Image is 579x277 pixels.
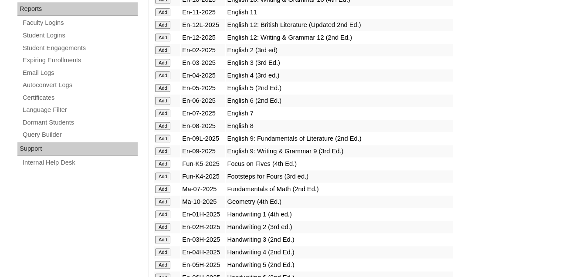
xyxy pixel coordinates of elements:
[181,246,225,258] td: En-04H-2025
[155,236,170,243] input: Add
[155,21,170,29] input: Add
[155,210,170,218] input: Add
[226,57,452,69] td: English 3 (3rd Ed.)
[17,142,138,156] div: Support
[22,105,138,115] a: Language Filter
[181,19,225,31] td: En-12L-2025
[181,6,225,18] td: En-11-2025
[22,17,138,28] a: Faculty Logins
[226,246,452,258] td: Handwriting 4 (2nd Ed.)
[155,135,170,142] input: Add
[226,44,452,56] td: English 2 (3rd ed)
[226,170,452,182] td: Footsteps for Fours (3rd ed.)
[155,109,170,117] input: Add
[155,261,170,269] input: Add
[155,84,170,92] input: Add
[155,71,170,79] input: Add
[181,183,225,195] td: Ma-07-2025
[181,158,225,170] td: Fun-K5-2025
[155,185,170,193] input: Add
[22,92,138,103] a: Certificates
[226,107,452,119] td: English 7
[181,44,225,56] td: En-02-2025
[155,34,170,41] input: Add
[181,259,225,271] td: En-05H-2025
[226,6,452,18] td: English 11
[22,157,138,168] a: Internal Help Desk
[181,95,225,107] td: En-06-2025
[226,95,452,107] td: English 6 (2nd Ed.)
[22,68,138,78] a: Email Logs
[22,117,138,128] a: Dormant Students
[22,43,138,54] a: Student Engagements
[155,147,170,155] input: Add
[22,55,138,66] a: Expiring Enrollments
[226,69,452,81] td: English 4 (3rd ed.)
[155,198,170,206] input: Add
[181,82,225,94] td: En-05-2025
[181,69,225,81] td: En-04-2025
[22,129,138,140] a: Query Builder
[226,120,452,132] td: English 8
[181,233,225,246] td: En-03H-2025
[181,196,225,208] td: Ma-10-2025
[226,132,452,145] td: English 9: Fundamentals of Literature (2nd Ed.)
[226,233,452,246] td: Handwriting 3 (2nd Ed.)
[155,59,170,67] input: Add
[181,208,225,220] td: En-01H-2025
[226,196,452,208] td: Geometry (4th Ed.)
[155,46,170,54] input: Add
[181,107,225,119] td: En-07-2025
[181,221,225,233] td: En-02H-2025
[226,259,452,271] td: Handwriting 5 (2nd Ed.)
[181,120,225,132] td: En-08-2025
[155,248,170,256] input: Add
[181,31,225,44] td: En-12-2025
[181,145,225,157] td: En-09-2025
[155,97,170,105] input: Add
[226,82,452,94] td: English 5 (2nd Ed.)
[17,2,138,16] div: Reports
[226,221,452,233] td: Handwriting 2 (3rd ed.)
[155,223,170,231] input: Add
[181,57,225,69] td: En-03-2025
[226,145,452,157] td: English 9: Writing & Grammar 9 (3rd Ed.)
[226,158,452,170] td: Focus on Fives (4th Ed.)
[226,183,452,195] td: Fundamentals of Math (2nd Ed.)
[155,160,170,168] input: Add
[181,132,225,145] td: En-09L-2025
[22,30,138,41] a: Student Logins
[155,172,170,180] input: Add
[226,31,452,44] td: English 12: Writing & Grammar 12 (2nd Ed.)
[181,170,225,182] td: Fun-K4-2025
[155,8,170,16] input: Add
[155,122,170,130] input: Add
[22,80,138,91] a: Autoconvert Logs
[226,19,452,31] td: English 12: British Literature (Updated 2nd Ed.)
[226,208,452,220] td: Handwriting 1 (4th ed.)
